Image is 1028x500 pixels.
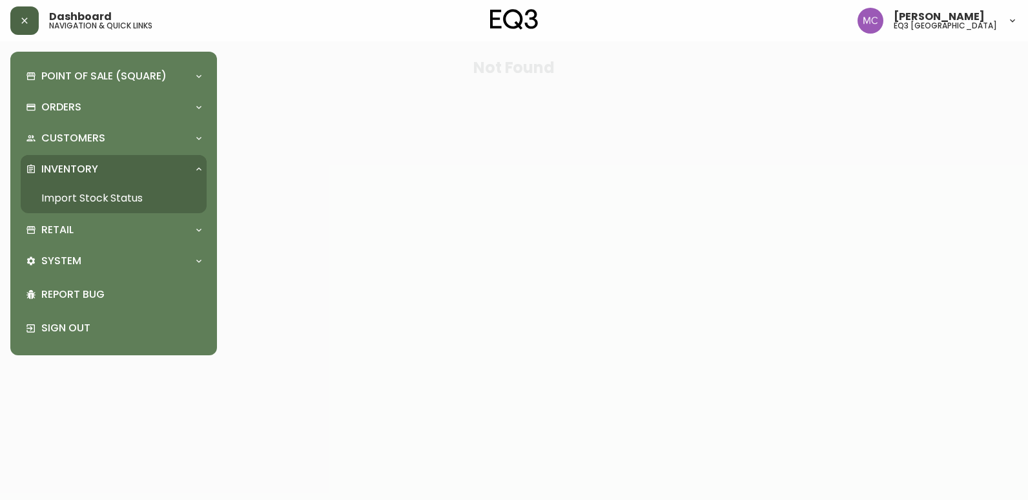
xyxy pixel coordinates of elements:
[49,12,112,22] span: Dashboard
[21,124,207,152] div: Customers
[894,12,985,22] span: [PERSON_NAME]
[41,321,201,335] p: Sign Out
[41,287,201,302] p: Report Bug
[41,131,105,145] p: Customers
[41,69,167,83] p: Point of Sale (Square)
[490,9,538,30] img: logo
[41,162,98,176] p: Inventory
[894,22,997,30] h5: eq3 [GEOGRAPHIC_DATA]
[41,223,74,237] p: Retail
[21,311,207,345] div: Sign Out
[21,62,207,90] div: Point of Sale (Square)
[21,278,207,311] div: Report Bug
[21,183,207,213] a: Import Stock Status
[41,100,81,114] p: Orders
[858,8,883,34] img: 6dbdb61c5655a9a555815750a11666cc
[41,254,81,268] p: System
[21,216,207,244] div: Retail
[21,247,207,275] div: System
[21,155,207,183] div: Inventory
[21,93,207,121] div: Orders
[49,22,152,30] h5: navigation & quick links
